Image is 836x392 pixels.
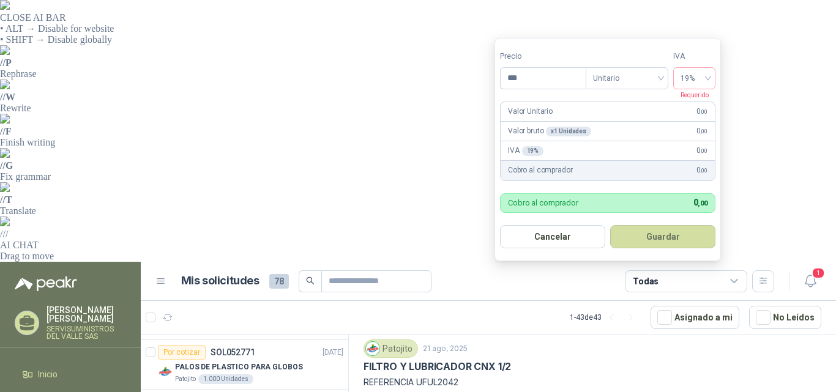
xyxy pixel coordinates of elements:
div: Por cotizar [158,345,206,360]
p: SERVISUMINISTROS DEL VALLE SAS [47,325,126,340]
button: 1 [799,270,821,292]
button: No Leídos [749,306,821,329]
a: Por cotizarSOL052771[DATE] Company LogoPALOS DE PLASTICO PARA GLOBOSPatojito1.000 Unidades [141,340,348,390]
h1: Mis solicitudes [181,272,259,290]
p: [DATE] [323,347,343,358]
div: 1.000 Unidades [198,374,253,384]
p: PALOS DE PLASTICO PARA GLOBOS [175,361,303,373]
p: FILTRO Y LUBRICADOR CNX 1/2 [364,360,511,373]
button: Asignado a mi [651,306,739,329]
span: 78 [269,274,289,289]
span: 1 [812,267,825,279]
img: Company Logo [366,342,379,355]
p: REFERENCIA UFUL2042 [364,375,821,389]
div: Patojito [364,339,418,358]
img: Company Logo [158,364,173,379]
div: Todas [633,275,659,288]
div: 1 - 43 de 43 [570,308,641,327]
p: Patojito [175,374,196,384]
a: Inicio [15,363,126,386]
span: search [306,276,315,285]
p: SOL052771 [211,348,255,357]
p: 21 ago, 2025 [423,343,468,355]
p: [PERSON_NAME] [PERSON_NAME] [47,306,126,323]
span: Inicio [38,368,58,381]
img: Logo peakr [15,276,77,291]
